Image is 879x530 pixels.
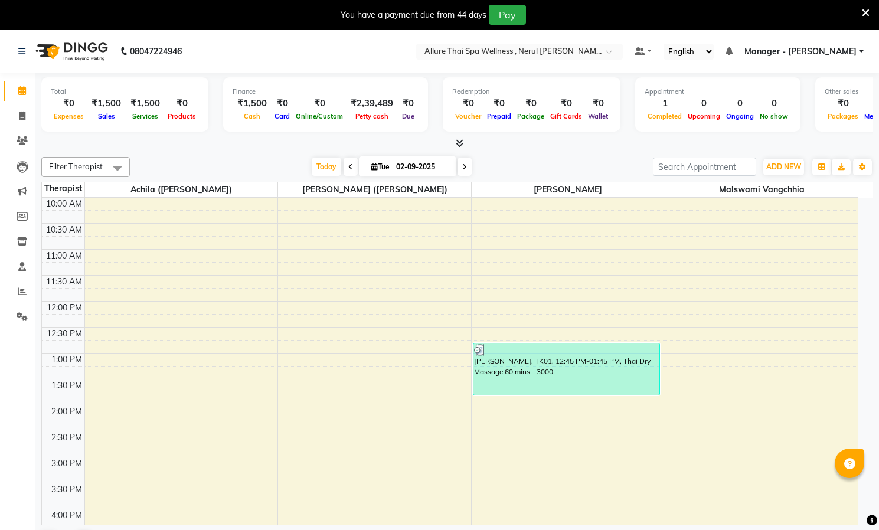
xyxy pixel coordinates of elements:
div: ₹0 [547,97,585,110]
div: 3:30 PM [49,483,84,496]
span: Card [272,112,293,120]
div: 3:00 PM [49,457,84,470]
div: ₹0 [452,97,484,110]
div: ₹0 [272,97,293,110]
span: Voucher [452,112,484,120]
div: ₹0 [398,97,419,110]
div: ₹0 [585,97,611,110]
span: Wallet [585,112,611,120]
div: 12:00 PM [44,302,84,314]
div: ₹1,500 [126,97,165,110]
div: 1:00 PM [49,354,84,366]
div: 11:00 AM [44,250,84,262]
div: 2:00 PM [49,405,84,418]
span: Package [514,112,547,120]
span: Due [399,112,417,120]
span: Online/Custom [293,112,346,120]
div: 0 [685,97,723,110]
div: ₹0 [165,97,199,110]
div: 12:30 PM [44,328,84,340]
span: Products [165,112,199,120]
span: Services [129,112,161,120]
div: Therapist [42,182,84,195]
span: Achila ([PERSON_NAME]) [85,182,278,197]
span: ADD NEW [766,162,801,171]
div: ₹0 [514,97,547,110]
div: ₹2,39,489 [346,97,398,110]
div: ₹0 [51,97,87,110]
button: ADD NEW [763,159,804,175]
span: Sales [95,112,118,120]
span: Gift Cards [547,112,585,120]
span: malswami vangchhia [665,182,858,197]
span: Cash [241,112,263,120]
b: 08047224946 [130,35,182,68]
div: 0 [757,97,791,110]
img: logo [30,35,111,68]
div: ₹0 [484,97,514,110]
div: 2:30 PM [49,431,84,444]
div: 1 [645,97,685,110]
span: Petty cash [352,112,391,120]
input: 2025-09-02 [393,158,452,176]
iframe: chat widget [829,483,867,518]
div: ₹0 [825,97,861,110]
div: 1:30 PM [49,379,84,392]
div: Total [51,87,199,97]
div: Appointment [645,87,791,97]
div: ₹1,500 [233,97,272,110]
div: You have a payment due from 44 days [341,9,486,21]
div: Redemption [452,87,611,97]
div: 0 [723,97,757,110]
span: Completed [645,112,685,120]
span: Today [312,158,341,176]
span: Tue [368,162,393,171]
span: No show [757,112,791,120]
span: Ongoing [723,112,757,120]
div: 10:00 AM [44,198,84,210]
div: Finance [233,87,419,97]
div: [PERSON_NAME], TK01, 12:45 PM-01:45 PM, Thai Dry Massage 60 mins - 3000 [473,343,659,395]
span: Upcoming [685,112,723,120]
div: ₹0 [293,97,346,110]
span: Filter Therapist [49,162,103,171]
div: 4:00 PM [49,509,84,522]
button: Pay [489,5,526,25]
div: 11:30 AM [44,276,84,288]
span: [PERSON_NAME] ([PERSON_NAME]) [278,182,471,197]
div: ₹1,500 [87,97,126,110]
span: Packages [825,112,861,120]
span: [PERSON_NAME] [472,182,665,197]
span: Manager - [PERSON_NAME] [744,45,857,58]
span: Expenses [51,112,87,120]
div: 10:30 AM [44,224,84,236]
span: Prepaid [484,112,514,120]
input: Search Appointment [653,158,756,176]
